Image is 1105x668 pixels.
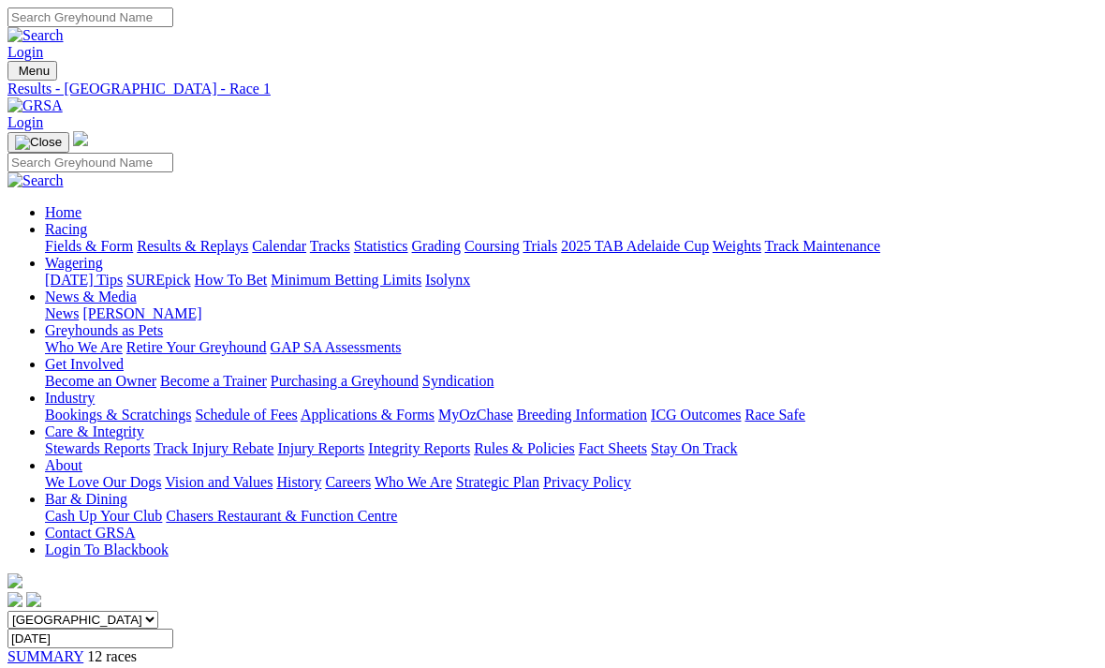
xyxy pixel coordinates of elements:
[7,629,173,648] input: Select date
[276,474,321,490] a: History
[45,373,156,389] a: Become an Owner
[7,81,1098,97] a: Results - [GEOGRAPHIC_DATA] - Race 1
[7,592,22,607] img: facebook.svg
[45,238,1098,255] div: Racing
[126,272,190,288] a: SUREpick
[45,339,1098,356] div: Greyhounds as Pets
[45,356,124,372] a: Get Involved
[7,573,22,588] img: logo-grsa-white.png
[7,44,43,60] a: Login
[45,373,1098,390] div: Get Involved
[271,272,421,288] a: Minimum Betting Limits
[45,289,137,304] a: News & Media
[45,339,123,355] a: Who We Are
[87,648,137,664] span: 12 races
[765,238,880,254] a: Track Maintenance
[7,27,64,44] img: Search
[45,440,150,456] a: Stewards Reports
[45,407,191,423] a: Bookings & Scratchings
[7,61,57,81] button: Toggle navigation
[45,508,162,524] a: Cash Up Your Club
[45,440,1098,457] div: Care & Integrity
[15,135,62,150] img: Close
[45,221,87,237] a: Racing
[744,407,804,423] a: Race Safe
[45,508,1098,525] div: Bar & Dining
[45,255,103,271] a: Wagering
[474,440,575,456] a: Rules & Policies
[517,407,647,423] a: Breeding Information
[126,339,267,355] a: Retire Your Greyhound
[277,440,364,456] a: Injury Reports
[45,474,161,490] a: We Love Our Dogs
[425,272,470,288] a: Isolynx
[412,238,461,254] a: Grading
[7,114,43,130] a: Login
[325,474,371,490] a: Careers
[438,407,513,423] a: MyOzChase
[166,508,397,524] a: Chasers Restaurant & Function Centre
[464,238,520,254] a: Coursing
[160,373,267,389] a: Become a Trainer
[82,305,201,321] a: [PERSON_NAME]
[45,238,133,254] a: Fields & Form
[45,457,82,473] a: About
[271,373,419,389] a: Purchasing a Greyhound
[456,474,539,490] a: Strategic Plan
[422,373,494,389] a: Syndication
[543,474,631,490] a: Privacy Policy
[154,440,273,456] a: Track Injury Rebate
[301,407,435,423] a: Applications & Forms
[26,592,41,607] img: twitter.svg
[45,272,123,288] a: [DATE] Tips
[7,7,173,27] input: Search
[195,272,268,288] a: How To Bet
[7,132,69,153] button: Toggle navigation
[354,238,408,254] a: Statistics
[45,272,1098,289] div: Wagering
[523,238,557,254] a: Trials
[7,648,83,664] a: SUMMARY
[45,525,135,541] a: Contact GRSA
[271,339,402,355] a: GAP SA Assessments
[7,153,173,172] input: Search
[368,440,470,456] a: Integrity Reports
[45,474,1098,491] div: About
[45,542,169,557] a: Login To Blackbook
[252,238,306,254] a: Calendar
[375,474,452,490] a: Who We Are
[45,305,1098,322] div: News & Media
[7,172,64,189] img: Search
[651,440,737,456] a: Stay On Track
[45,407,1098,423] div: Industry
[651,407,741,423] a: ICG Outcomes
[310,238,350,254] a: Tracks
[7,97,63,114] img: GRSA
[45,204,81,220] a: Home
[45,305,79,321] a: News
[19,64,50,78] span: Menu
[45,322,163,338] a: Greyhounds as Pets
[45,423,144,439] a: Care & Integrity
[165,474,273,490] a: Vision and Values
[73,131,88,146] img: logo-grsa-white.png
[579,440,647,456] a: Fact Sheets
[713,238,761,254] a: Weights
[45,390,95,406] a: Industry
[195,407,297,423] a: Schedule of Fees
[137,238,248,254] a: Results & Replays
[561,238,709,254] a: 2025 TAB Adelaide Cup
[45,491,127,507] a: Bar & Dining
